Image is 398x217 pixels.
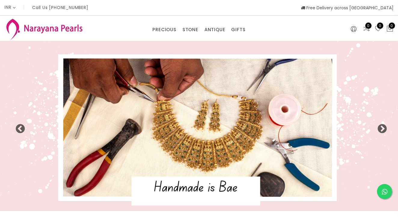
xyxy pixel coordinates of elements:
[182,25,198,34] a: STONE
[301,5,393,11] span: Free Delivery across [GEOGRAPHIC_DATA]
[375,25,382,33] a: 0
[365,23,372,29] span: 0
[363,25,370,33] a: 0
[377,23,383,29] span: 0
[231,25,245,34] a: GIFTS
[204,25,225,34] a: ANTIQUE
[386,25,393,33] button: 0
[389,23,395,29] span: 0
[32,5,88,10] p: Call Us [PHONE_NUMBER]
[15,124,21,130] button: Previous
[152,25,176,34] a: PRECIOUS
[377,124,383,130] button: Next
